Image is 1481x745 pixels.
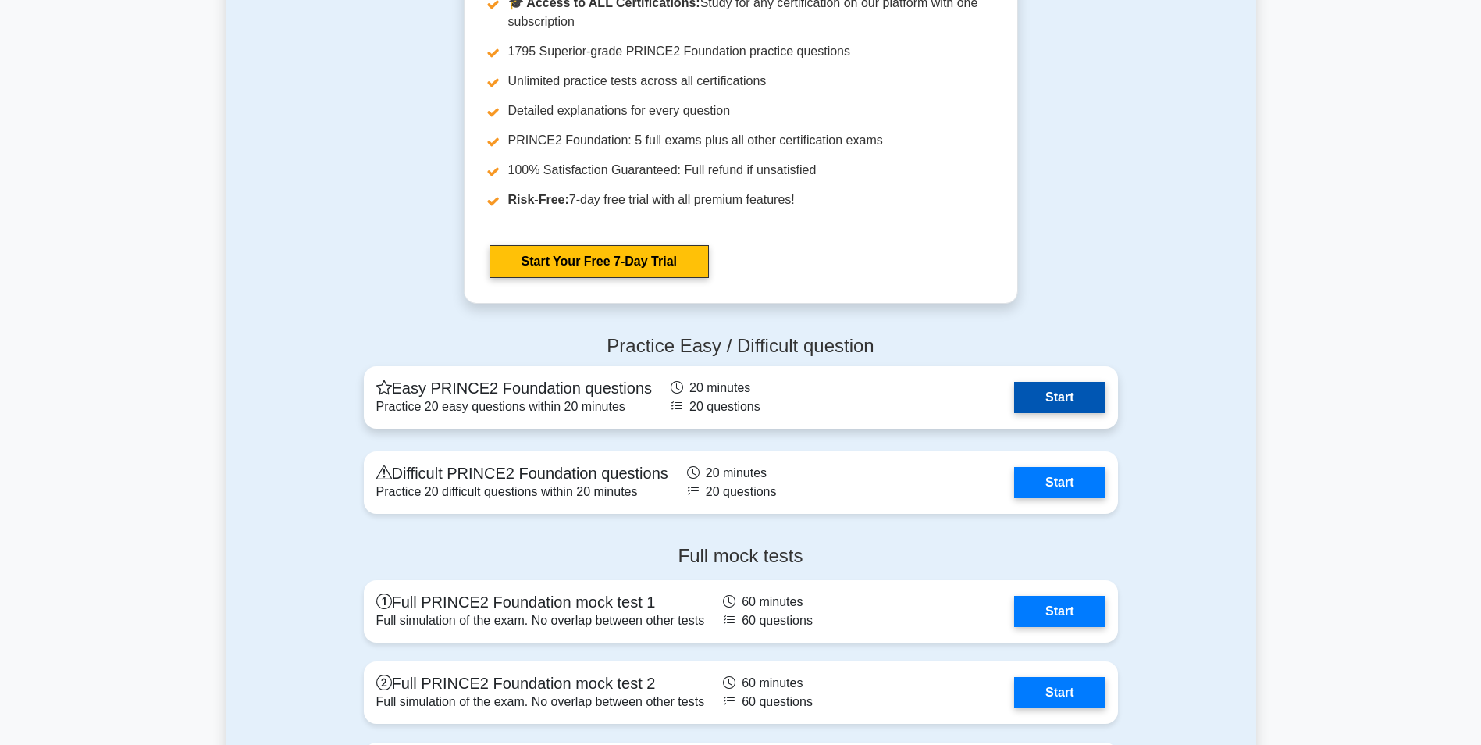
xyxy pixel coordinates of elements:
a: Start [1014,382,1105,413]
h4: Practice Easy / Difficult question [364,335,1118,358]
h4: Full mock tests [364,545,1118,568]
a: Start [1014,596,1105,627]
a: Start [1014,467,1105,498]
a: Start [1014,677,1105,708]
a: Start Your Free 7-Day Trial [490,245,709,278]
